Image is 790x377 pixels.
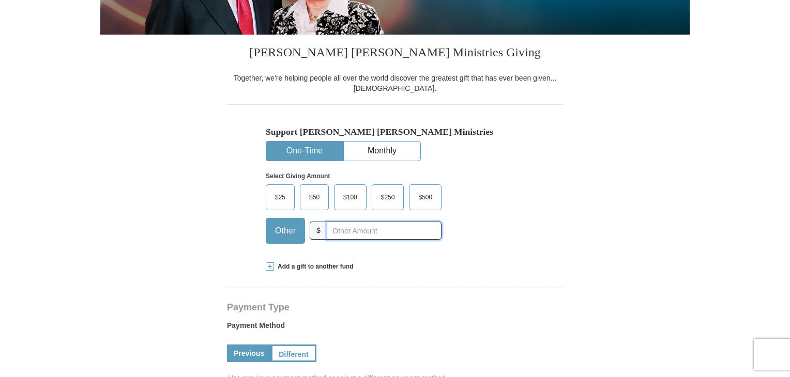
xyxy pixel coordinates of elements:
button: Monthly [344,142,420,161]
span: $50 [304,190,325,205]
button: One-Time [266,142,343,161]
div: Together, we're helping people all over the world discover the greatest gift that has ever been g... [227,73,563,93]
span: $100 [338,190,362,205]
span: $25 [270,190,291,205]
label: Payment Method [227,320,563,336]
span: Add a gift to another fund [274,262,354,271]
a: Different [271,344,316,362]
span: Other [270,223,301,239]
input: Other Amount [327,222,442,240]
strong: Select Giving Amount [266,172,330,180]
span: $250 [376,190,400,205]
span: $500 [413,190,437,205]
a: Previous [227,344,271,362]
h5: Support [PERSON_NAME] [PERSON_NAME] Ministries [266,127,524,137]
h4: Payment Type [227,303,563,311]
h3: [PERSON_NAME] [PERSON_NAME] Ministries Giving [227,35,563,73]
span: $ [310,222,327,240]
